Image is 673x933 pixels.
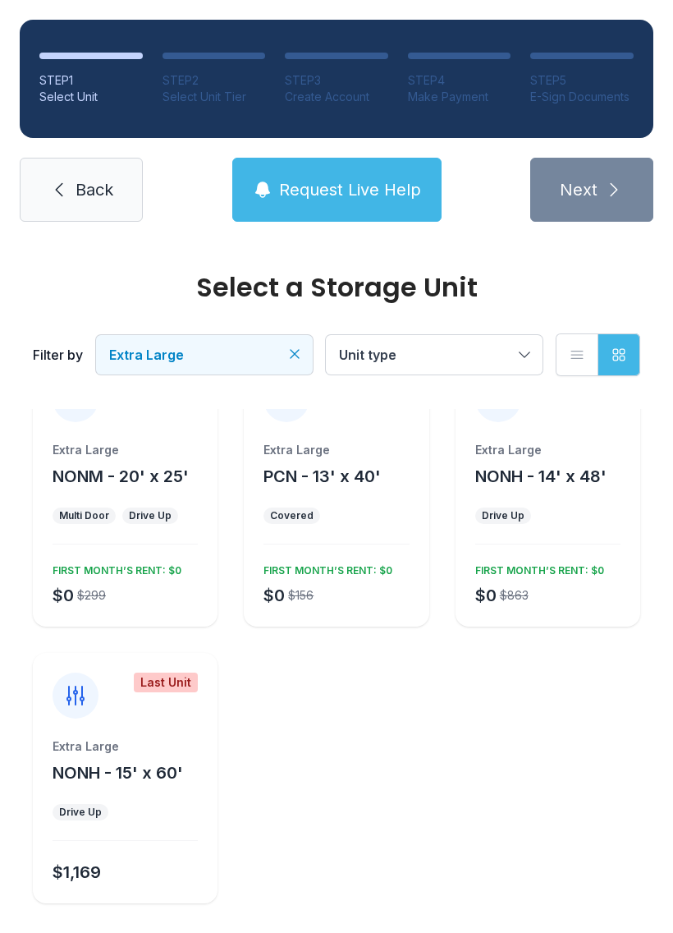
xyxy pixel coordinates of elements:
span: NONH - 14' x 48' [475,466,607,486]
div: $0 [53,584,74,607]
button: NONH - 15' x 60' [53,761,183,784]
button: Extra Large [96,335,313,375]
div: Last Unit [134,673,198,692]
div: Covered [270,509,314,522]
div: Multi Door [59,509,109,522]
button: NONM - 20' x 25' [53,465,189,488]
div: $0 [263,584,285,607]
button: NONH - 14' x 48' [475,465,607,488]
div: Filter by [33,345,83,365]
span: PCN - 13' x 40' [263,466,381,486]
div: $156 [288,587,314,604]
button: Clear filters [286,346,303,362]
div: Drive Up [59,806,102,819]
div: FIRST MONTH’S RENT: $0 [469,558,604,577]
span: Back [76,178,113,201]
div: Select Unit Tier [163,89,266,105]
span: Next [560,178,597,201]
button: PCN - 13' x 40' [263,465,381,488]
div: $299 [77,587,106,604]
div: Extra Large [475,442,620,458]
div: FIRST MONTH’S RENT: $0 [257,558,392,577]
button: Unit type [326,335,543,375]
div: Extra Large [53,738,198,755]
span: Extra Large [109,347,184,363]
div: Make Payment [408,89,511,105]
span: Unit type [339,347,396,363]
span: NONH - 15' x 60' [53,763,183,783]
div: STEP 3 [285,72,388,89]
div: E-Sign Documents [530,89,634,105]
div: Create Account [285,89,388,105]
div: STEP 4 [408,72,511,89]
div: STEP 2 [163,72,266,89]
div: $863 [500,587,529,604]
div: Select a Storage Unit [33,274,640,301]
div: Extra Large [53,442,198,458]
div: STEP 1 [39,72,143,89]
div: STEP 5 [530,72,634,89]
div: FIRST MONTH’S RENT: $0 [46,558,181,577]
span: Request Live Help [279,178,421,201]
div: Extra Large [263,442,409,458]
div: $1,169 [53,861,101,884]
div: Drive Up [482,509,524,522]
span: NONM - 20' x 25' [53,466,189,486]
div: $0 [475,584,497,607]
div: Select Unit [39,89,143,105]
div: Drive Up [129,509,172,522]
